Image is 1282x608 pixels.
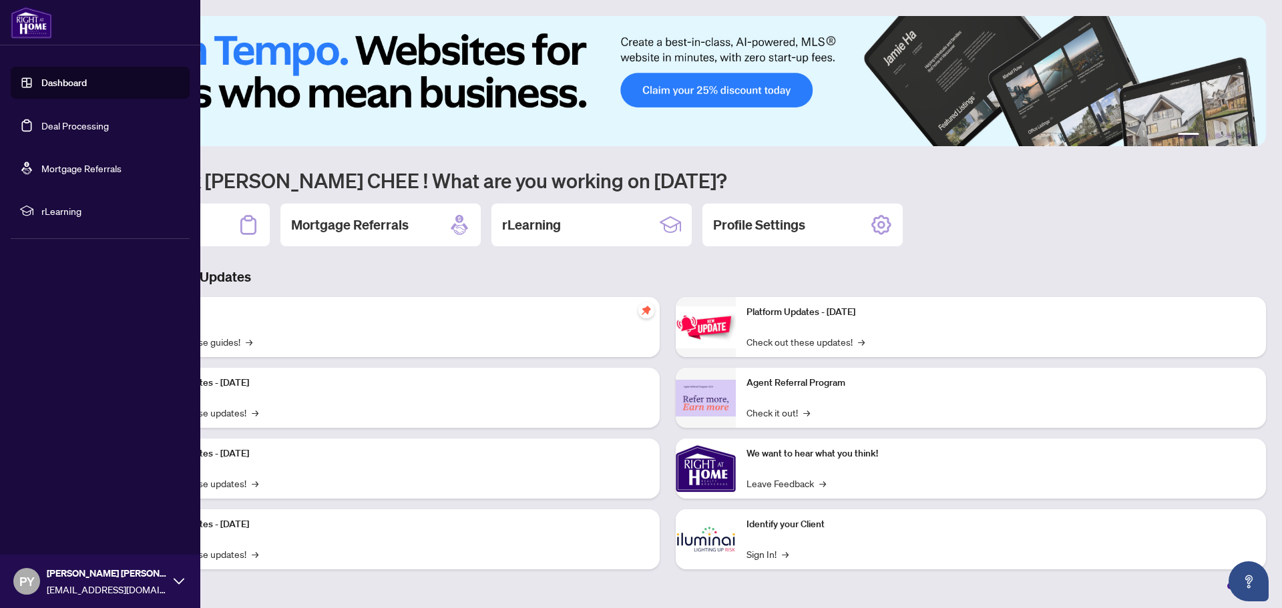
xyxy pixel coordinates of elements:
button: 1 [1178,133,1199,138]
h2: rLearning [502,216,561,234]
span: PY [19,572,35,591]
img: Platform Updates - June 23, 2025 [676,306,736,348]
a: Check out these updates!→ [746,334,865,349]
h1: Welcome back [PERSON_NAME] CHEE ! What are you working on [DATE]? [69,168,1266,193]
a: Sign In!→ [746,547,789,561]
p: Platform Updates - [DATE] [746,305,1255,320]
a: Dashboard [41,77,87,89]
span: → [252,476,258,491]
button: 5 [1237,133,1242,138]
a: Leave Feedback→ [746,476,826,491]
p: Platform Updates - [DATE] [140,517,649,532]
button: 6 [1247,133,1253,138]
p: Self-Help [140,305,649,320]
a: Mortgage Referrals [41,162,122,174]
span: → [246,334,252,349]
h3: Brokerage & Industry Updates [69,268,1266,286]
span: [EMAIL_ADDRESS][DOMAIN_NAME] [47,582,167,597]
span: [PERSON_NAME] [PERSON_NAME] [47,566,167,581]
p: Identify your Client [746,517,1255,532]
a: Check it out!→ [746,405,810,420]
button: 2 [1205,133,1210,138]
span: → [252,405,258,420]
span: → [803,405,810,420]
span: → [858,334,865,349]
button: Open asap [1229,561,1269,601]
p: We want to hear what you think! [746,446,1255,461]
p: Agent Referral Program [746,376,1255,390]
span: → [782,547,789,561]
span: pushpin [638,302,654,318]
p: Platform Updates - [DATE] [140,376,649,390]
h2: Mortgage Referrals [291,216,409,234]
img: Identify your Client [676,509,736,569]
img: Slide 0 [69,16,1266,146]
button: 3 [1215,133,1221,138]
span: rLearning [41,204,180,218]
img: We want to hear what you think! [676,438,736,499]
p: Platform Updates - [DATE] [140,446,649,461]
span: → [819,476,826,491]
h2: Profile Settings [713,216,805,234]
span: → [252,547,258,561]
button: 4 [1226,133,1231,138]
img: Agent Referral Program [676,380,736,416]
a: Deal Processing [41,119,109,131]
img: logo [11,7,52,39]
